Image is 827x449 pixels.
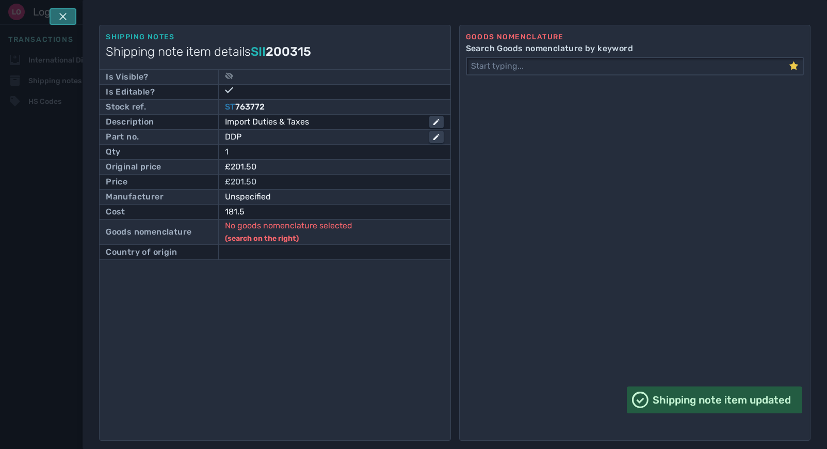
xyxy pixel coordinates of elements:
[225,146,444,158] div: 1
[225,191,429,203] div: Unspecified
[225,234,299,243] span: (search on the right)
[106,176,127,188] div: Price
[467,58,789,74] input: Search Goods nomenclature by keyword
[466,42,804,55] label: Search Goods nomenclature by keyword
[225,131,421,143] div: DDP
[225,176,444,188] div: £201.50
[653,392,791,408] span: Shipping note item updated
[225,206,429,218] div: 181.5
[106,32,444,42] div: Shipping notes
[106,86,155,98] div: Is Editable?
[225,161,429,173] div: £201.50
[106,246,177,258] div: Country of origin
[106,131,139,143] div: Part no.
[106,206,125,218] div: Cost
[266,44,311,59] span: 200315
[225,102,235,112] span: ST
[466,32,804,42] div: Goods nomenclature
[106,101,146,113] div: Stock ref.
[106,42,444,61] h1: Shipping note item details
[251,44,266,59] span: SII
[106,146,120,158] div: Qty
[225,220,444,244] p: No goods nomenclature selected
[50,8,76,25] button: Tap escape key to close
[106,191,164,203] div: Manufacturer
[225,116,421,128] div: Import Duties & Taxes
[106,161,161,173] div: Original price
[106,226,191,238] div: Goods nomenclature
[106,116,154,128] div: Description
[106,71,148,83] div: Is Visible?
[235,102,265,112] span: 763772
